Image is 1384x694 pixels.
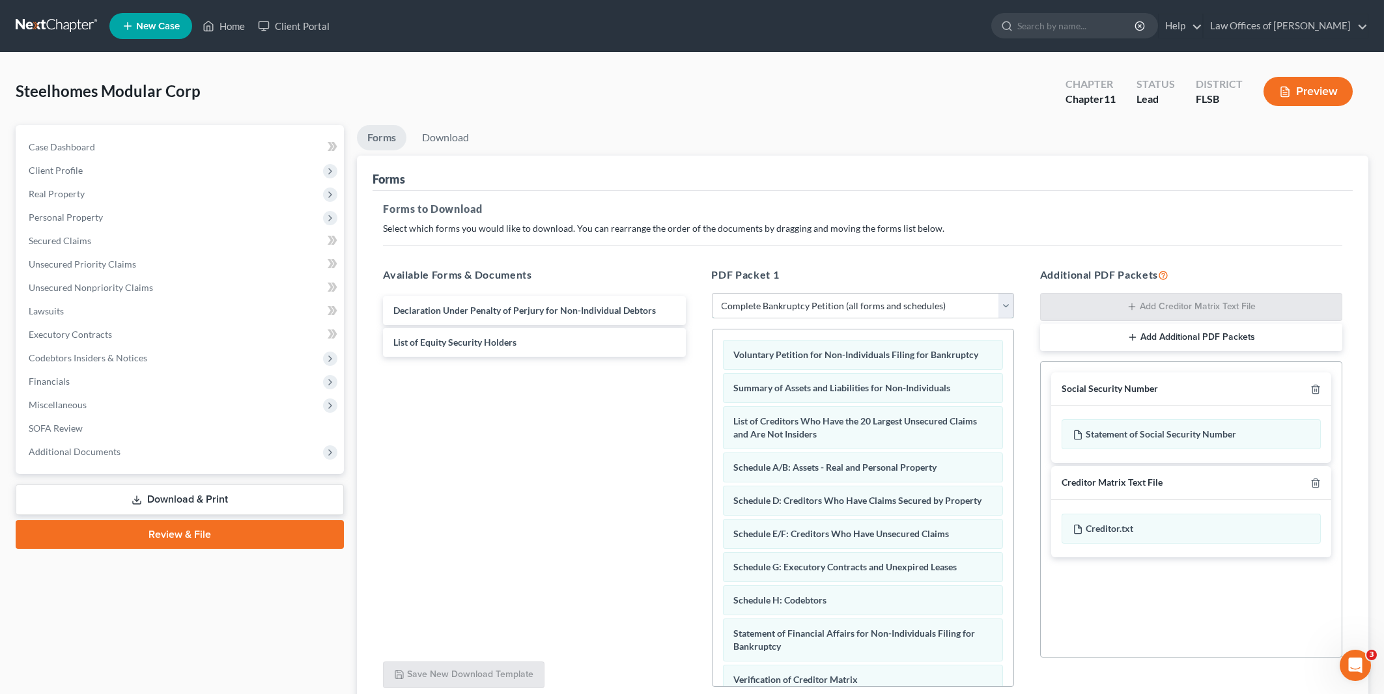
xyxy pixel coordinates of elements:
[1196,92,1243,107] div: FLSB
[29,352,147,363] span: Codebtors Insiders & Notices
[29,329,112,340] span: Executory Contracts
[18,323,344,346] a: Executory Contracts
[734,415,978,439] span: List of Creditors Who Have the 20 Largest Unsecured Claims and Are Not Insiders
[18,253,344,276] a: Unsecured Priority Claims
[18,417,344,440] a: SOFA Review
[18,135,344,159] a: Case Dashboard
[1062,383,1158,395] div: Social Security Number
[1159,14,1202,38] a: Help
[18,299,344,323] a: Lawsuits
[1196,77,1243,92] div: District
[251,14,336,38] a: Client Portal
[412,125,479,150] a: Download
[734,495,982,506] span: Schedule D: Creditors Who Have Claims Secured by Property
[383,222,1342,235] p: Select which forms you would like to download. You can rearrange the order of the documents by dr...
[29,165,83,176] span: Client Profile
[712,267,1014,283] h5: PDF Packet 1
[29,423,83,434] span: SOFA Review
[1204,14,1368,38] a: Law Offices of [PERSON_NAME]
[393,337,516,348] span: List of Equity Security Holders
[196,14,251,38] a: Home
[18,229,344,253] a: Secured Claims
[136,21,180,31] span: New Case
[734,628,976,652] span: Statement of Financial Affairs for Non-Individuals Filing for Bankruptcy
[1040,267,1342,283] h5: Additional PDF Packets
[734,561,957,572] span: Schedule G: Executory Contracts and Unexpired Leases
[29,376,70,387] span: Financials
[1104,92,1116,105] span: 11
[383,267,685,283] h5: Available Forms & Documents
[1062,419,1321,449] div: Statement of Social Security Number
[1264,77,1353,106] button: Preview
[734,528,950,539] span: Schedule E/F: Creditors Who Have Unsecured Claims
[1040,324,1342,351] button: Add Additional PDF Packets
[18,276,344,299] a: Unsecured Nonpriority Claims
[734,674,858,685] span: Verification of Creditor Matrix
[16,484,344,515] a: Download & Print
[29,258,136,270] span: Unsecured Priority Claims
[1066,92,1116,107] div: Chapter
[29,305,64,316] span: Lawsuits
[1062,514,1321,544] div: Creditor.txt
[1066,77,1116,92] div: Chapter
[1040,293,1342,322] button: Add Creditor Matrix Text File
[1366,650,1377,660] span: 3
[16,520,344,549] a: Review & File
[734,462,937,473] span: Schedule A/B: Assets - Real and Personal Property
[357,125,406,150] a: Forms
[373,171,405,187] div: Forms
[1137,77,1175,92] div: Status
[383,661,544,689] button: Save New Download Template
[734,382,951,393] span: Summary of Assets and Liabilities for Non-Individuals
[29,188,85,199] span: Real Property
[734,349,979,360] span: Voluntary Petition for Non-Individuals Filing for Bankruptcy
[734,594,827,605] span: Schedule H: Codebtors
[1062,477,1163,489] div: Creditor Matrix Text File
[16,81,201,100] span: Steelhomes Modular Corp
[1017,14,1137,38] input: Search by name...
[1340,650,1371,681] iframe: Intercom live chat
[29,141,95,152] span: Case Dashboard
[383,201,1342,217] h5: Forms to Download
[29,399,87,410] span: Miscellaneous
[393,305,656,316] span: Declaration Under Penalty of Perjury for Non-Individual Debtors
[29,235,91,246] span: Secured Claims
[29,282,153,293] span: Unsecured Nonpriority Claims
[29,446,120,457] span: Additional Documents
[29,212,103,223] span: Personal Property
[1137,92,1175,107] div: Lead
